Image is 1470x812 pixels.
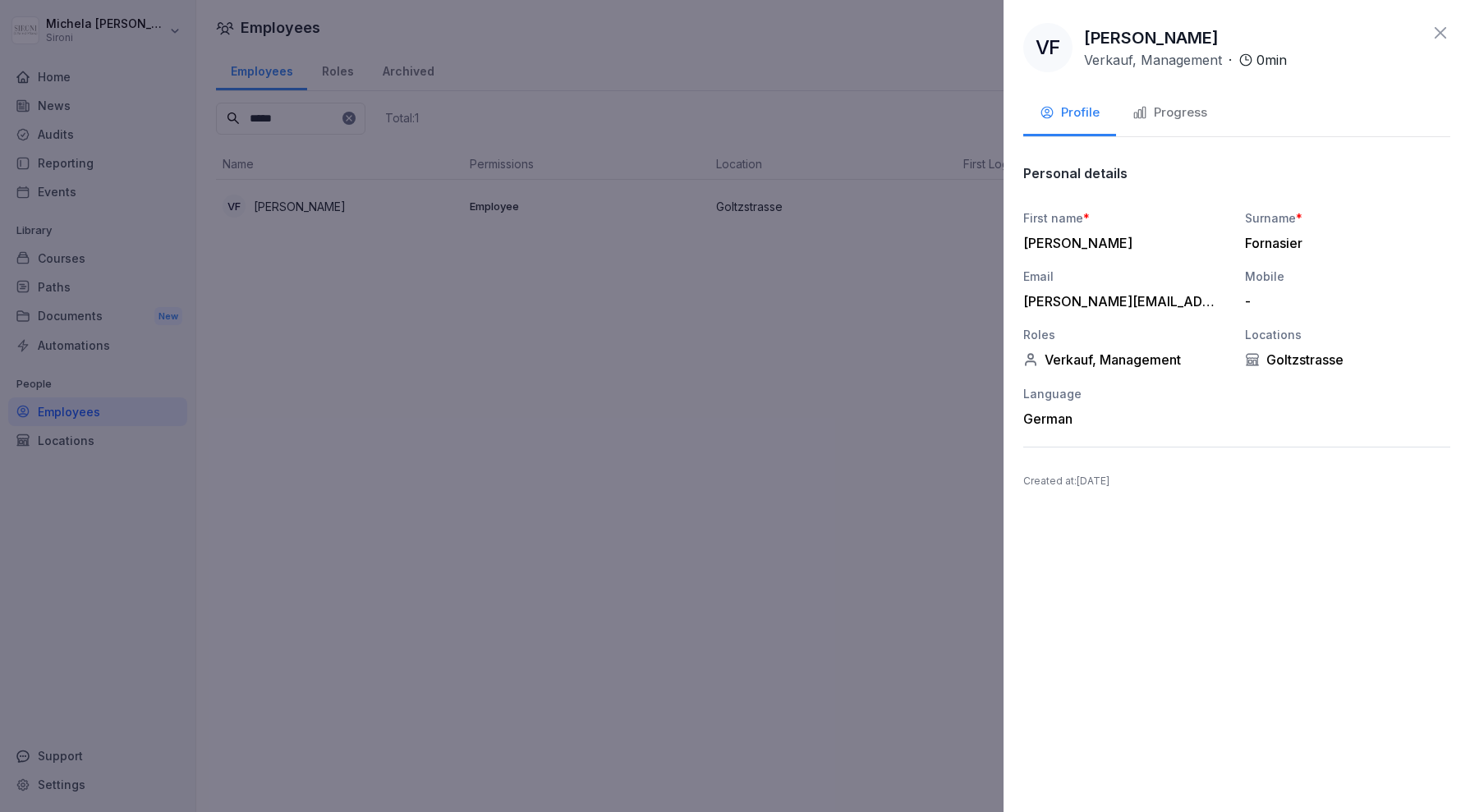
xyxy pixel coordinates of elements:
div: Email [1023,268,1229,285]
div: Profile [1040,103,1100,122]
p: 0 min [1256,50,1287,70]
div: · [1084,50,1287,70]
div: Fornasier [1245,235,1442,251]
div: Verkauf, Management [1023,351,1229,368]
p: Created at : [DATE] [1023,474,1450,489]
div: Progress [1132,103,1207,122]
div: Surname [1245,209,1450,227]
div: Locations [1245,326,1450,343]
div: First name [1023,209,1229,227]
p: [PERSON_NAME] [1084,25,1219,50]
div: Goltzstrasse [1245,351,1450,368]
div: - [1245,293,1442,310]
button: Progress [1116,92,1224,136]
div: Mobile [1245,268,1450,285]
button: Profile [1023,92,1116,136]
p: Personal details [1023,165,1128,181]
div: [PERSON_NAME][EMAIL_ADDRESS][DOMAIN_NAME] [1023,293,1220,310]
div: Roles [1023,326,1229,343]
div: VF [1023,23,1073,72]
div: Language [1023,385,1229,402]
div: German [1023,411,1229,427]
div: [PERSON_NAME] [1023,235,1220,251]
p: Verkauf, Management [1084,50,1222,70]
